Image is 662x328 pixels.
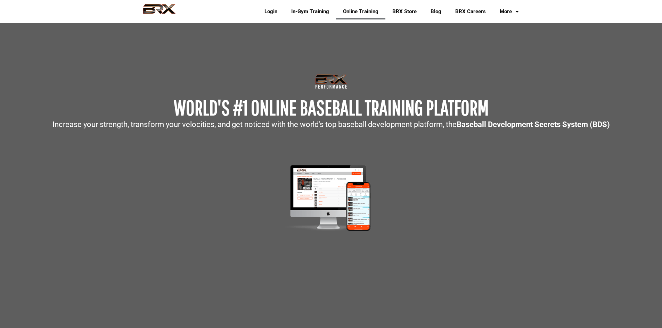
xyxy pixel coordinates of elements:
[336,3,385,19] a: Online Training
[174,95,489,119] span: WORLD'S #1 ONLINE BASEBALL TRAINING PLATFORM
[137,4,182,19] img: BRX Performance
[314,73,348,90] img: Transparent-Black-BRX-Logo-White-Performance
[385,3,424,19] a: BRX Store
[252,3,526,19] div: Navigation Menu
[276,163,386,233] img: Mockup-2-large
[424,3,448,19] a: Blog
[3,121,659,128] p: Increase your strength, transform your velocities, and get noticed with the world's top baseball ...
[448,3,493,19] a: BRX Careers
[457,120,610,129] strong: Baseball Development Secrets System (BDS)
[493,3,526,19] a: More
[258,3,284,19] a: Login
[284,3,336,19] a: In-Gym Training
